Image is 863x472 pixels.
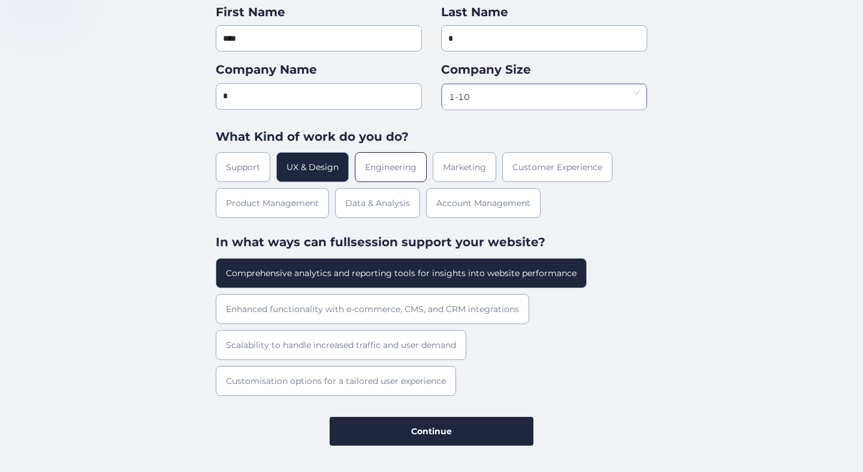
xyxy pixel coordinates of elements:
[216,330,466,360] div: Scalability to handle increased traffic and user demand
[216,188,329,218] div: Product Management
[355,152,427,182] div: Engineering
[216,294,529,324] div: Enhanced functionality with e-commerce, CMS, and CRM integrations
[216,128,647,146] div: What Kind of work do you do?
[335,188,420,218] div: Data & Analysis
[216,258,587,288] div: Comprehensive analytics and reporting tools for insights into website performance
[441,60,647,79] div: Company Size
[411,425,452,438] span: Continue
[216,366,456,396] div: Customisation options for a tailored user experience
[276,152,349,182] div: UX & Design
[216,3,422,22] div: First Name
[330,417,533,446] button: Continue
[433,152,496,182] div: Marketing
[441,3,647,22] div: Last Name
[216,152,270,182] div: Support
[216,60,422,79] div: Company Name
[426,188,541,218] div: Account Management
[502,152,612,182] div: Customer Experience
[449,84,639,110] nz-select-item: 1-10
[216,233,647,252] div: In what ways can fullsession support your website?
